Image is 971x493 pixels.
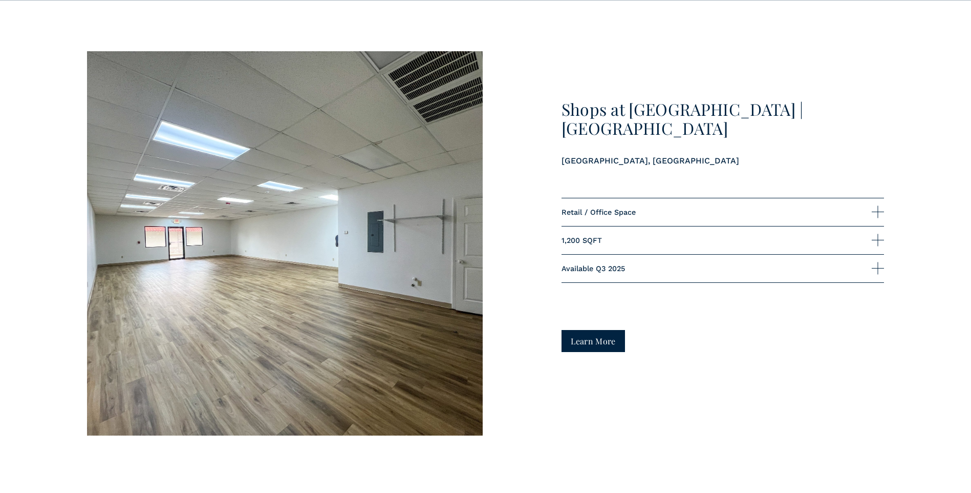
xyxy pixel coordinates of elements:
span: 1,200 SQFT [562,236,872,244]
span: Retail / Office Space [562,208,872,216]
button: 1,200 SQFT [562,227,884,254]
button: Retail / Office Space [562,198,884,226]
h3: Shops at [GEOGRAPHIC_DATA] | [GEOGRAPHIC_DATA] [562,100,884,138]
a: Learn More [562,330,625,352]
span: Available Q3 2025 [562,264,872,273]
p: [GEOGRAPHIC_DATA], [GEOGRAPHIC_DATA] [562,154,884,168]
button: Available Q3 2025 [562,255,884,282]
